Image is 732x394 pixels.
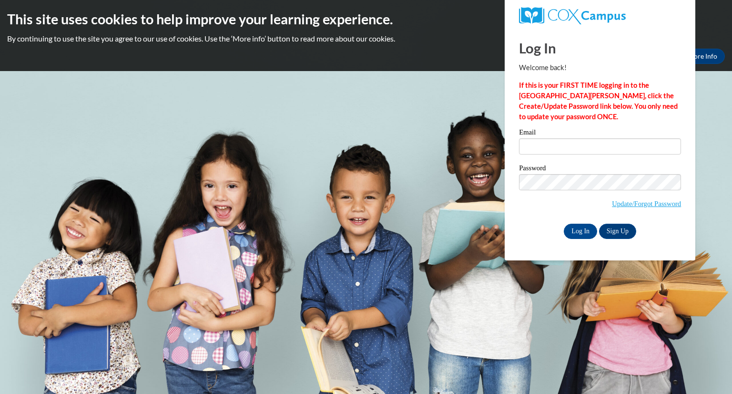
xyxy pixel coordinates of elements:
[7,10,725,29] h2: This site uses cookies to help improve your learning experience.
[519,165,681,174] label: Password
[564,224,597,239] input: Log In
[612,200,681,207] a: Update/Forgot Password
[519,38,681,58] h1: Log In
[7,33,725,44] p: By continuing to use the site you agree to our use of cookies. Use the ‘More info’ button to read...
[519,7,626,24] img: COX Campus
[519,62,681,73] p: Welcome back!
[519,81,678,121] strong: If this is your FIRST TIME logging in to the [GEOGRAPHIC_DATA][PERSON_NAME], click the Create/Upd...
[599,224,636,239] a: Sign Up
[519,129,681,138] label: Email
[680,49,725,64] a: More Info
[519,7,681,24] a: COX Campus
